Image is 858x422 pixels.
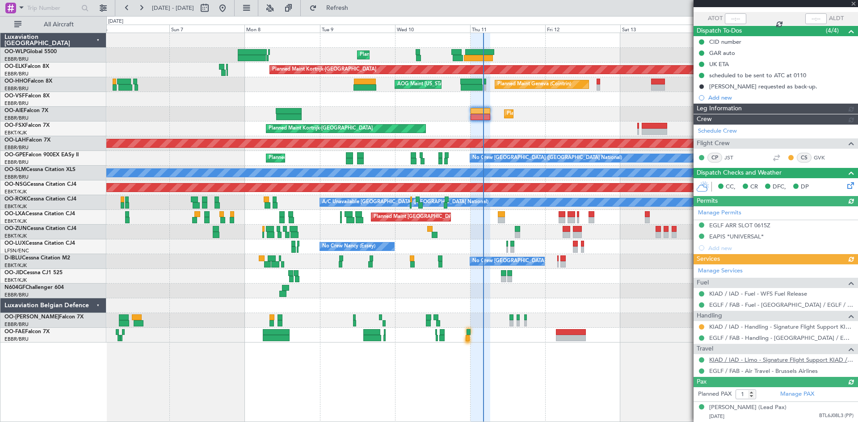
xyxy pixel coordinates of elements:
[470,25,545,33] div: Thu 11
[4,218,27,225] a: EBKT/KJK
[4,64,49,69] a: OO-ELKFalcon 8X
[4,115,29,121] a: EBBR/BRU
[320,25,395,33] div: Tue 9
[4,196,27,202] span: OO-ROK
[4,167,26,172] span: OO-SLM
[94,25,169,33] div: Sat 6
[829,14,844,23] span: ALDT
[322,240,375,253] div: No Crew Nancy (Essey)
[4,270,63,276] a: OO-JIDCessna CJ1 525
[708,14,723,23] span: ATOT
[750,183,758,192] span: CR
[4,226,76,231] a: OO-ZUNCessna Citation CJ4
[395,25,470,33] div: Wed 10
[4,188,27,195] a: EBKT/KJK
[4,292,29,298] a: EBBR/BRU
[4,108,24,113] span: OO-AIE
[4,49,57,54] a: OO-WLPGlobal 5500
[4,144,29,151] a: EBBR/BRU
[4,233,27,239] a: EBKT/KJK
[27,1,79,15] input: Trip Number
[23,21,94,28] span: All Aircraft
[826,26,839,35] span: (4/4)
[4,182,27,187] span: OO-NSG
[472,151,622,165] div: No Crew [GEOGRAPHIC_DATA] ([GEOGRAPHIC_DATA] National)
[4,93,25,99] span: OO-VSF
[360,48,406,62] div: Planned Maint Liege
[726,183,736,192] span: CC,
[4,56,29,63] a: EBBR/BRU
[4,203,27,210] a: EBKT/KJK
[620,25,695,33] div: Sat 13
[4,285,25,290] span: N604GF
[545,25,620,33] div: Fri 12
[4,314,84,320] a: OO-[PERSON_NAME]Falcon 7X
[4,152,25,158] span: OO-GPE
[319,5,356,11] span: Refresh
[709,83,817,90] div: [PERSON_NAME] requested as back-up.
[4,152,79,158] a: OO-GPEFalcon 900EX EASy II
[4,255,70,261] a: D-IBLUCessna Citation M2
[4,196,76,202] a: OO-ROKCessna Citation CJ4
[4,138,50,143] a: OO-LAHFalcon 7X
[497,78,571,91] div: Planned Maint Geneva (Cointrin)
[4,336,29,343] a: EBBR/BRU
[4,174,29,180] a: EBBR/BRU
[4,64,25,69] span: OO-ELK
[4,167,76,172] a: OO-SLMCessna Citation XLS
[4,241,75,246] a: OO-LUXCessna Citation CJ4
[801,183,809,192] span: DP
[4,285,64,290] a: N604GFChallenger 604
[169,25,244,33] div: Sun 7
[322,196,488,209] div: A/C Unavailable [GEOGRAPHIC_DATA] ([GEOGRAPHIC_DATA] National)
[4,211,75,217] a: OO-LXACessna Citation CJ4
[272,63,376,76] div: Planned Maint Kortrijk-[GEOGRAPHIC_DATA]
[4,108,48,113] a: OO-AIEFalcon 7X
[697,168,782,178] span: Dispatch Checks and Weather
[4,255,22,261] span: D-IBLU
[4,241,25,246] span: OO-LUX
[269,151,430,165] div: Planned Maint [GEOGRAPHIC_DATA] ([GEOGRAPHIC_DATA] National)
[4,314,59,320] span: OO-[PERSON_NAME]
[4,123,50,128] a: OO-FSXFalcon 7X
[4,270,23,276] span: OO-JID
[4,71,29,77] a: EBBR/BRU
[374,210,535,224] div: Planned Maint [GEOGRAPHIC_DATA] ([GEOGRAPHIC_DATA] National)
[4,79,52,84] a: OO-HHOFalcon 8X
[472,255,622,268] div: No Crew [GEOGRAPHIC_DATA] ([GEOGRAPHIC_DATA] National)
[4,93,50,99] a: OO-VSFFalcon 8X
[4,211,25,217] span: OO-LXA
[397,78,505,91] div: AOG Maint [US_STATE] ([GEOGRAPHIC_DATA])
[4,85,29,92] a: EBBR/BRU
[4,138,26,143] span: OO-LAH
[269,122,373,135] div: Planned Maint Kortrijk-[GEOGRAPHIC_DATA]
[4,182,76,187] a: OO-NSGCessna Citation CJ4
[4,123,25,128] span: OO-FSX
[4,79,28,84] span: OO-HHO
[507,107,648,121] div: Planned Maint [GEOGRAPHIC_DATA] ([GEOGRAPHIC_DATA])
[4,159,29,166] a: EBBR/BRU
[4,130,27,136] a: EBKT/KJK
[4,321,29,328] a: EBBR/BRU
[4,329,25,334] span: OO-FAE
[709,49,735,57] div: GAR auto
[4,277,27,284] a: EBKT/KJK
[709,38,741,46] div: CID number
[4,226,27,231] span: OO-ZUN
[697,26,742,36] span: Dispatch To-Dos
[773,183,786,192] span: DFC,
[305,1,359,15] button: Refresh
[152,4,194,12] span: [DATE] - [DATE]
[4,262,27,269] a: EBKT/KJK
[709,71,806,79] div: scheduled to be sent to ATC at 0110
[10,17,97,32] button: All Aircraft
[4,247,29,254] a: LFSN/ENC
[244,25,320,33] div: Mon 8
[708,94,854,101] div: Add new
[4,49,26,54] span: OO-WLP
[4,329,50,334] a: OO-FAEFalcon 7X
[709,60,729,68] div: UK ETA
[108,18,123,25] div: [DATE]
[4,100,29,107] a: EBBR/BRU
